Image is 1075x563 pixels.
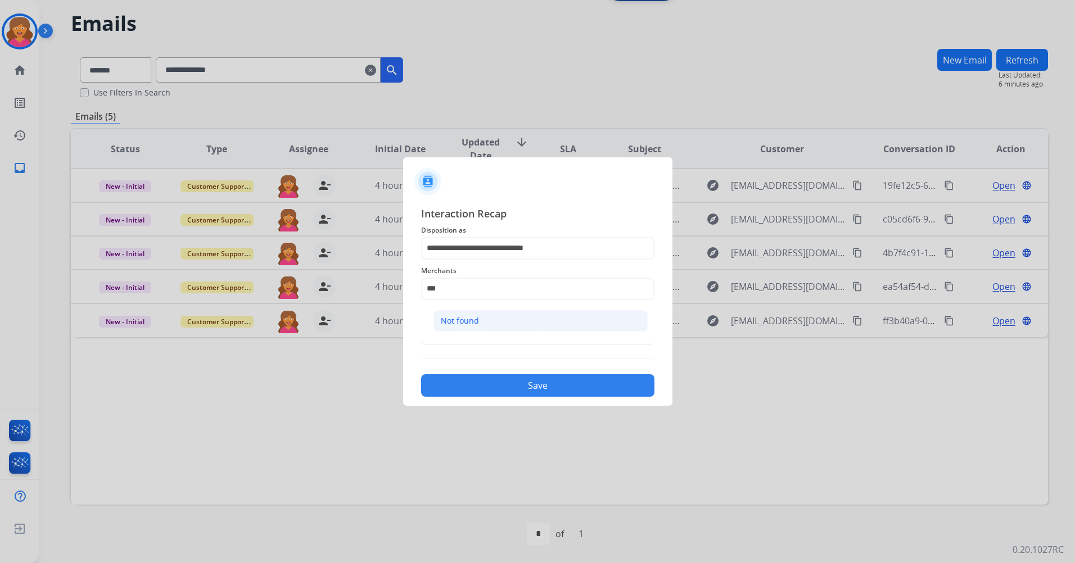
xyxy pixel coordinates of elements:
[414,168,441,195] img: contactIcon
[421,224,654,237] span: Disposition as
[421,206,654,224] span: Interaction Recap
[421,374,654,397] button: Save
[1013,543,1064,556] p: 0.20.1027RC
[421,264,654,278] span: Merchants
[441,315,479,326] div: Not found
